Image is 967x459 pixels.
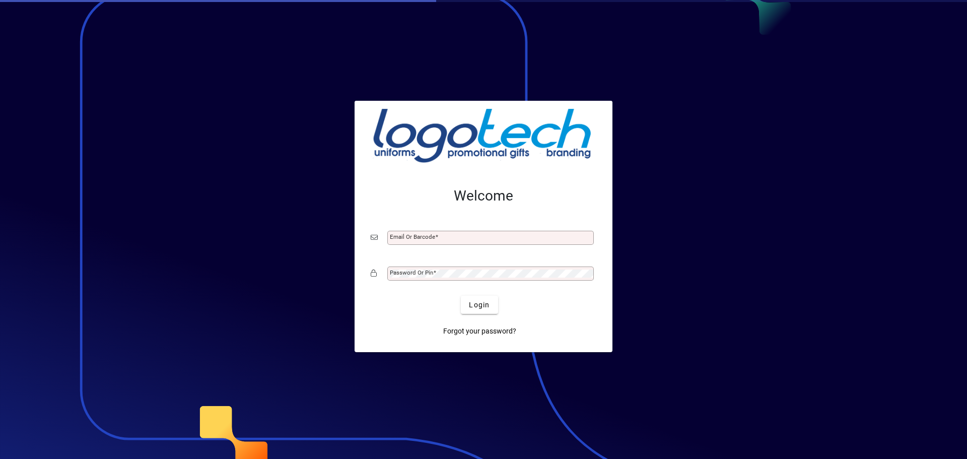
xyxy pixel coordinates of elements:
[390,269,433,276] mat-label: Password or Pin
[371,187,596,205] h2: Welcome
[443,326,516,337] span: Forgot your password?
[439,322,520,340] a: Forgot your password?
[390,233,435,240] mat-label: Email or Barcode
[469,300,490,310] span: Login
[461,296,498,314] button: Login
